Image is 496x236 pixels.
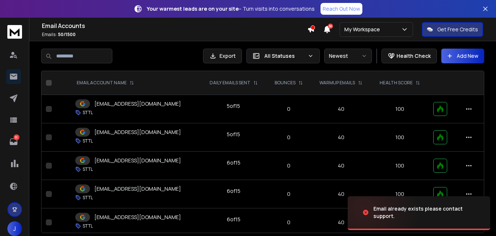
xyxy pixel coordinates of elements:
[437,26,478,33] p: Get Free Credits
[311,123,371,152] td: 40
[397,52,431,60] p: Health Check
[94,100,181,108] p: [EMAIL_ADDRESS][DOMAIN_NAME]
[373,205,481,220] div: Email already exists please contact support.
[7,221,22,236] button: J
[83,166,93,172] p: STTL
[271,134,306,141] p: 0
[147,5,315,13] p: – Turn visits into conversations
[94,185,181,193] p: [EMAIL_ADDRESS][DOMAIN_NAME]
[58,31,76,38] span: 50 / 1500
[6,134,21,149] a: 61
[77,80,134,86] div: EMAIL ACCOUNT NAME
[7,25,22,39] img: logo
[14,134,19,140] p: 61
[271,162,306,169] p: 0
[94,157,181,164] p: [EMAIL_ADDRESS][DOMAIN_NAME]
[328,24,333,29] span: 50
[319,80,355,86] p: WARMUP EMAILS
[381,49,437,63] button: Health Check
[227,187,240,195] div: 6 of 15
[311,180,371,208] td: 40
[94,214,181,221] p: [EMAIL_ADDRESS][DOMAIN_NAME]
[227,131,240,138] div: 5 of 15
[324,49,372,63] button: Newest
[275,80,296,86] p: BOUNCES
[271,105,306,113] p: 0
[344,26,383,33] p: My Workspace
[227,159,240,166] div: 6 of 15
[371,123,429,152] td: 100
[83,223,93,229] p: STTL
[311,152,371,180] td: 40
[203,49,242,63] button: Export
[227,102,240,110] div: 5 of 15
[271,190,306,198] p: 0
[83,195,93,201] p: STTL
[94,128,181,136] p: [EMAIL_ADDRESS][DOMAIN_NAME]
[348,193,421,232] img: image
[271,219,306,226] p: 0
[83,110,93,116] p: STTL
[321,3,362,15] a: Reach Out Now
[227,216,240,223] div: 6 of 15
[380,80,413,86] p: HEALTH SCORE
[311,95,371,123] td: 40
[42,21,307,30] h1: Email Accounts
[371,152,429,180] td: 100
[83,138,93,144] p: STTL
[210,80,250,86] p: DAILY EMAILS SENT
[441,49,484,63] button: Add New
[147,5,239,12] strong: Your warmest leads are on your site
[422,22,483,37] button: Get Free Credits
[323,5,360,13] p: Reach Out Now
[371,95,429,123] td: 100
[42,32,307,38] p: Emails :
[371,180,429,208] td: 100
[264,52,305,60] p: All Statuses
